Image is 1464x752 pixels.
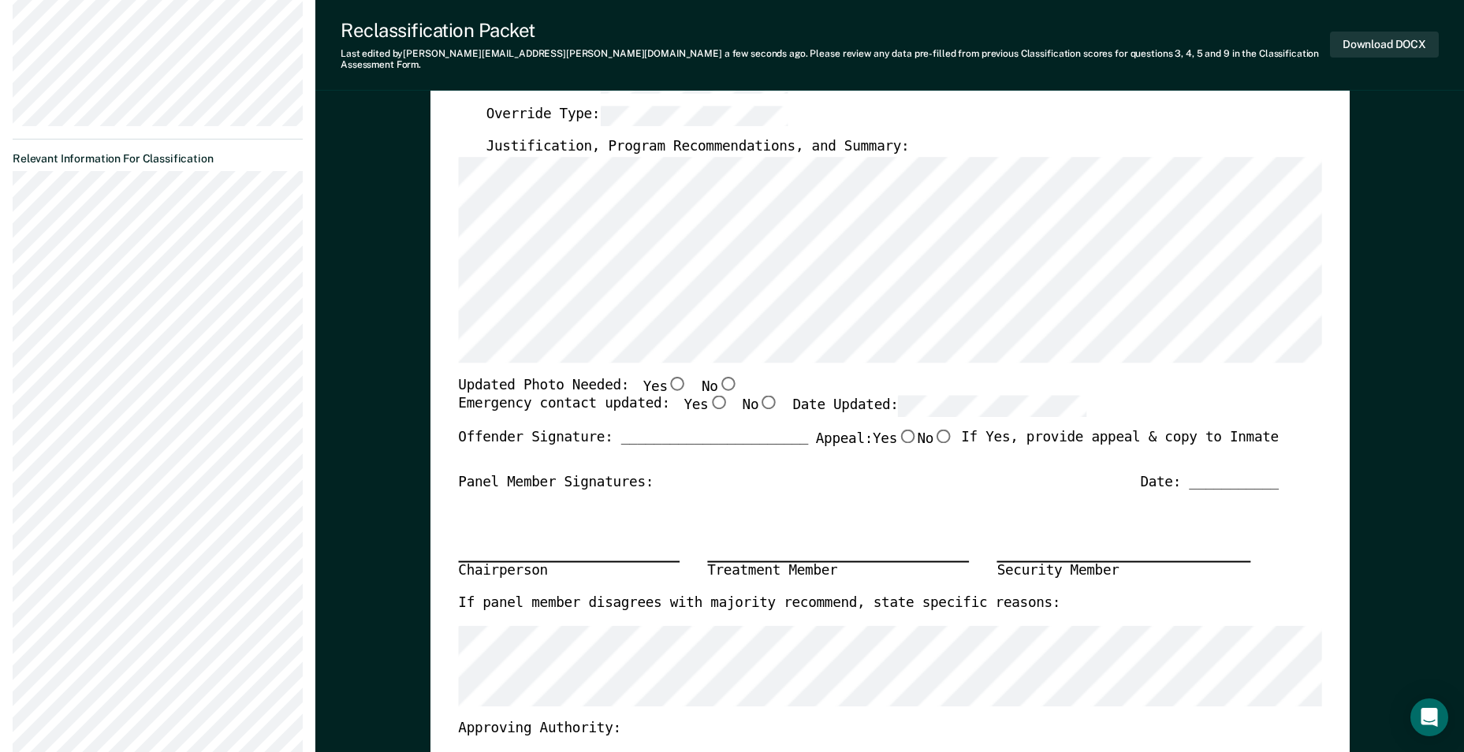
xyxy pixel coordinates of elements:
div: Open Intercom Messenger [1410,698,1448,736]
dt: Relevant Information For Classification [13,152,303,166]
div: Date: ___________ [1140,474,1279,492]
div: Emergency contact updated: [458,396,1086,429]
label: Override Type: [486,105,788,126]
label: Justification, Program Recommendations, and Summary: [486,138,909,156]
label: No [917,429,953,449]
div: Last edited by [PERSON_NAME][EMAIL_ADDRESS][PERSON_NAME][DOMAIN_NAME] . Please review any data pr... [341,48,1330,71]
input: Override Type: [600,105,788,126]
input: Date Updated: [898,396,1086,417]
div: Reclassification Packet [341,19,1330,42]
label: Yes [684,396,728,417]
input: Yes [897,429,918,443]
label: No [742,396,778,417]
label: Appeal: [815,429,953,461]
label: Date Updated: [792,396,1086,417]
span: a few seconds ago [725,48,806,59]
div: Treatment Member [707,561,969,581]
div: Offender Signature: _______________________ If Yes, provide appeal & copy to Inmate [458,429,1279,473]
label: Yes [873,429,917,449]
label: Yes [643,376,687,396]
input: No [933,429,954,443]
label: If panel member disagrees with majority recommend, state specific reasons: [458,595,1060,613]
input: Custody Level: [600,72,788,93]
label: No [702,376,738,396]
input: No [758,396,779,410]
div: Security Member [996,561,1250,581]
div: Chairperson [458,561,680,581]
input: No [717,376,738,390]
input: Yes [667,376,687,390]
input: Yes [708,396,728,410]
div: Updated Photo Needed: [458,376,738,396]
div: Panel Member Signatures: [458,474,654,492]
div: Approving Authority: [458,720,1279,738]
button: Download DOCX [1330,32,1439,58]
label: Custody Level: [486,72,788,93]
